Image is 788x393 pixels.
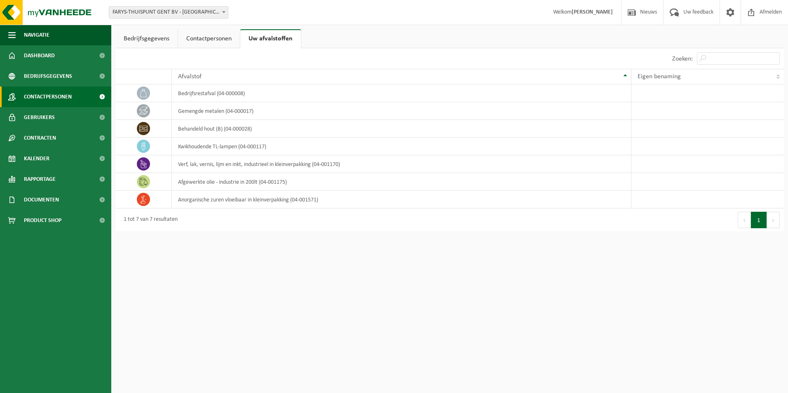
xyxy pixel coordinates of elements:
span: Kalender [24,148,49,169]
span: Eigen benaming [638,73,681,80]
button: 1 [751,212,767,228]
td: verf, lak, vernis, lijm en inkt, industrieel in kleinverpakking (04-001170) [172,155,631,173]
span: Gebruikers [24,107,55,128]
span: Contactpersonen [24,87,72,107]
label: Zoeken: [672,56,693,62]
span: Navigatie [24,25,49,45]
span: Afvalstof [178,73,202,80]
a: Contactpersonen [178,29,240,48]
td: anorganische zuren vloeibaar in kleinverpakking (04-001571) [172,191,631,208]
td: behandeld hout (B) (04-000028) [172,120,631,138]
td: afgewerkte olie - industrie in 200lt (04-001175) [172,173,631,191]
span: FARYS-THUISPUNT GENT BV - MARIAKERKE [109,6,228,19]
td: bedrijfsrestafval (04-000008) [172,84,631,102]
button: Previous [738,212,751,228]
button: Next [767,212,780,228]
td: gemengde metalen (04-000017) [172,102,631,120]
div: 1 tot 7 van 7 resultaten [120,213,178,227]
a: Uw afvalstoffen [240,29,301,48]
span: Documenten [24,189,59,210]
span: Contracten [24,128,56,148]
span: Bedrijfsgegevens [24,66,72,87]
span: Product Shop [24,210,61,231]
span: Dashboard [24,45,55,66]
span: Rapportage [24,169,56,189]
strong: [PERSON_NAME] [572,9,613,15]
td: kwikhoudende TL-lampen (04-000117) [172,138,631,155]
a: Bedrijfsgegevens [115,29,178,48]
span: FARYS-THUISPUNT GENT BV - MARIAKERKE [109,7,228,18]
